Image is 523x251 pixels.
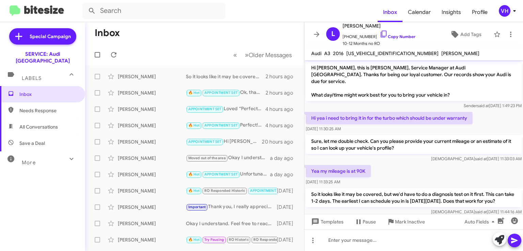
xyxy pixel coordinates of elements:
a: Inbox [378,2,402,22]
span: Auto Fields [464,216,497,228]
span: Important [188,205,206,209]
div: Ok, thanks [186,89,266,97]
div: Hi [PERSON_NAME], sorry for the late response. When would be the next available appt? [186,138,262,146]
span: All Conversations [19,123,58,130]
a: Copy Number [380,34,415,39]
span: [DATE] 11:30:25 AM [306,126,341,131]
span: [DEMOGRAPHIC_DATA] [DATE] 11:44:16 AM [431,209,522,214]
div: a day ago [270,155,299,162]
span: said at [475,209,487,214]
input: Search [82,3,225,19]
a: Insights [436,2,466,22]
button: VH [493,5,516,17]
span: More [22,160,36,166]
span: said at [475,156,487,161]
span: Needs Response [19,107,77,114]
div: Okay I understand. Feel free to reach out if I can help in the future!👍 [186,154,270,162]
span: 🔥 Hot [188,188,200,193]
a: Profile [466,2,493,22]
span: Pause [363,216,376,228]
p: Sure, let me double check. Can you please provide your current mileage or an estimate of it so I ... [306,135,522,154]
div: [PERSON_NAME] [118,204,186,211]
span: APPOINTMENT SET [188,139,222,144]
span: » [245,51,249,59]
span: [US_VEHICLE_IDENTIFICATION_NUMBER] [346,50,439,56]
div: Okay I understand. Feel free to reach out if I can help in the future!👍 [186,220,277,227]
nav: Page navigation example [229,48,296,62]
span: APPOINTMENT SET [204,123,238,128]
span: 🔥 Hot [188,90,200,95]
div: So it looks like it may be covered, but we'd have to do a diagnosis test on it first. This can ta... [186,73,266,80]
div: [PERSON_NAME] [118,220,186,227]
span: Audi [311,50,321,56]
div: VH [499,5,510,17]
span: Add Tags [460,28,481,40]
div: Perfect! We'll have one of our drivers call you when they're on the way [DATE] morning. [186,121,265,129]
span: Older Messages [249,51,292,59]
span: Try Pausing [204,237,224,242]
div: [PERSON_NAME] [118,106,186,113]
div: Thank you, I really appreciate your time and feedback! [186,203,277,211]
div: [PERSON_NAME] [118,73,186,80]
a: Calendar [402,2,436,22]
div: First, can you provide your current mileage or an estimate of it so I can look at the options for... [186,236,277,244]
span: APPOINTMENT SET [204,172,238,177]
span: [DEMOGRAPHIC_DATA] [DATE] 11:33:03 AM [431,156,522,161]
div: [PERSON_NAME] [118,122,186,129]
span: Sender [DATE] 1:49:23 PM [464,103,522,108]
button: Mark Inactive [381,216,430,228]
div: [PERSON_NAME] [118,89,186,96]
div: Liked “Sounds good to me. A driver will call you when they're on the way [DATE] morning between 9... [186,187,277,195]
span: [PHONE_NUMBER] [343,30,415,40]
span: APPOINTMENT SET [188,107,222,111]
div: [DATE] [277,236,299,243]
p: Hi yea i need to bring it in for the turbo which should be under warranty [306,112,473,124]
span: RO Responded Historic [253,237,294,242]
span: said at [477,103,489,108]
span: 🔥 Hot [188,123,200,128]
div: [PERSON_NAME] [118,236,186,243]
span: APPOINTMENT SET [250,188,283,193]
span: Mark Inactive [395,216,425,228]
span: [DATE] 11:33:25 AM [306,179,340,184]
div: Loved “Perfect! See you [DATE].” [186,105,265,113]
p: So it looks like it may be covered, but we'd have to do a diagnosis test on it first. This can ta... [306,188,522,207]
span: A3 [324,50,330,56]
span: RO Responded Historic [204,188,245,193]
div: [DATE] [277,187,299,194]
button: Add Tags [440,28,490,40]
div: Unfortunately, due to the age of the vehicle, you don't qualify for a loaner but we can offer you... [186,170,270,178]
div: 4 hours ago [265,106,299,113]
div: 20 hours ago [262,138,299,145]
span: [PERSON_NAME] [441,50,479,56]
span: APPOINTMENT SET [204,90,238,95]
div: [DATE] [277,204,299,211]
div: [PERSON_NAME] [118,171,186,178]
button: Pause [349,216,381,228]
button: Auto Fields [459,216,503,228]
div: 4 hours ago [265,122,299,129]
span: Moved out of the area [188,156,226,160]
button: Templates [304,216,349,228]
span: Inbox [19,91,77,98]
div: a day ago [270,171,299,178]
span: 🔥 Hot [188,237,200,242]
span: Templates [310,216,344,228]
p: Yea my mileage is at 90K [306,165,371,177]
span: [PERSON_NAME] [343,22,415,30]
span: 🔥 Hot [188,172,200,177]
button: Next [241,48,296,62]
span: 2016 [333,50,344,56]
span: RO Historic [229,237,249,242]
span: L [331,29,335,39]
div: [DATE] [277,220,299,227]
span: Special Campaign [30,33,71,40]
span: « [233,51,237,59]
div: [PERSON_NAME] [118,155,186,162]
div: [PERSON_NAME] [118,138,186,145]
div: 2 hours ago [266,73,299,80]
